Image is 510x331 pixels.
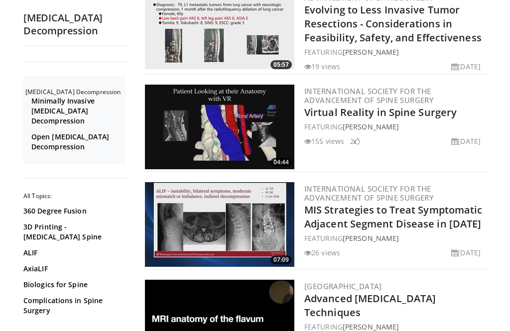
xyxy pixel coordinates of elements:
[145,182,294,267] img: 78602694-16b0-4c09-b241-58dc29085907.300x170_q85_crop-smart_upscale.jpg
[25,88,126,96] h2: [MEDICAL_DATA] Decompression
[23,192,126,200] h2: All Topics:
[31,96,123,126] a: Minimally Invasive [MEDICAL_DATA] Decompression
[31,132,123,152] a: Open [MEDICAL_DATA] Decompression
[304,233,485,243] div: FEATURING
[23,296,123,316] a: Complications in Spine Surgery
[304,106,457,119] a: Virtual Reality in Spine Surgery
[350,136,360,146] li: 2
[304,136,344,146] li: 155 views
[23,222,123,242] a: 3D Printing - [MEDICAL_DATA] Spine
[145,85,294,169] img: db2b2956-facf-4372-ac38-b0c573fa26ae.300x170_q85_crop-smart_upscale.jpg
[23,248,123,258] a: ALIF
[451,61,481,72] li: [DATE]
[304,184,434,203] a: International Society for the Advancement of Spine Surgery
[23,264,123,274] a: AxiaLIF
[23,11,128,37] h2: [MEDICAL_DATA] Decompression
[145,85,294,169] a: 04:44
[23,280,123,290] a: Biologics for Spine
[304,121,485,132] div: FEATURING
[304,61,340,72] li: 19 views
[343,122,399,131] a: [PERSON_NAME]
[343,47,399,57] a: [PERSON_NAME]
[270,255,292,264] span: 07:09
[451,136,481,146] li: [DATE]
[451,247,481,258] li: [DATE]
[304,247,340,258] li: 26 views
[304,292,436,319] a: Advanced [MEDICAL_DATA] Techniques
[304,86,434,105] a: International Society for the Advancement of Spine Surgery
[304,3,482,44] a: Evolving to Less Invasive Tumor Resections - Considerations in Feasibility, Safety, and Effective...
[270,158,292,167] span: 04:44
[304,47,485,57] div: FEATURING
[304,203,483,230] a: MIS Strategies to Treat Symptomatic Adjacent Segment Disease in [DATE]
[145,182,294,267] a: 07:09
[304,281,382,291] a: [GEOGRAPHIC_DATA]
[23,206,123,216] a: 360 Degree Fusion
[270,60,292,69] span: 05:57
[343,233,399,243] a: [PERSON_NAME]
